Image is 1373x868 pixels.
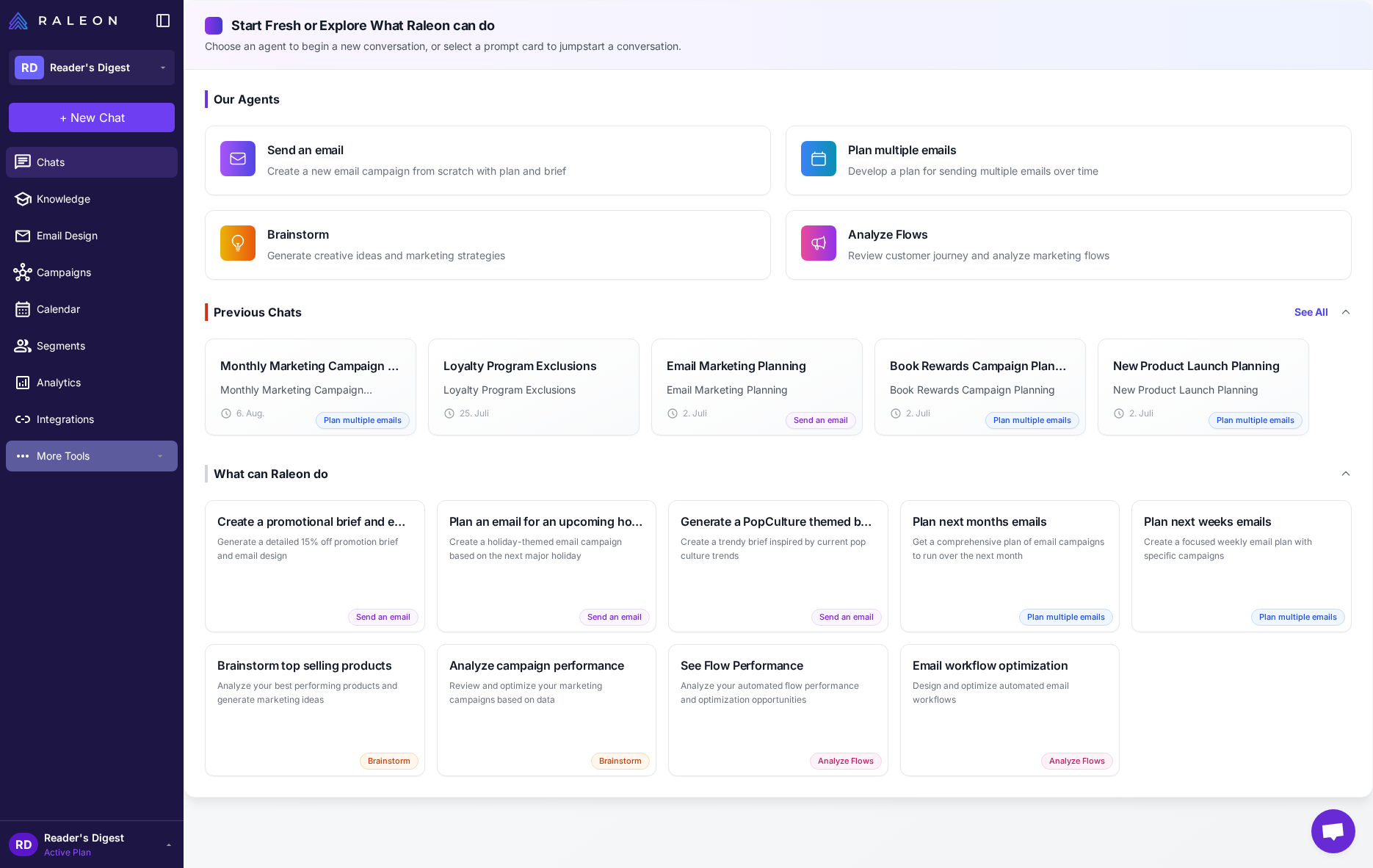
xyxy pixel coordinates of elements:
[848,141,1098,159] h4: Plan multiple emails
[1144,535,1339,563] p: Create a focused weekly email plan with specific campaigns
[1209,412,1303,429] span: Plan multiple emails
[681,513,876,530] h3: Generate a PopCulture themed brief
[6,220,178,251] a: Email Design
[449,535,645,563] p: Create a holiday-themed email campaign based on the next major holiday
[37,154,166,170] span: Chats
[1131,500,1352,632] button: Plan next weeks emailsCreate a focused weekly email plan with specific campaignsPlan multiple emails
[6,330,178,361] a: Segments
[890,407,1070,420] div: 2. Juli
[786,126,1352,195] button: Plan multiple emailsDevelop a plan for sending multiple emails over time
[9,12,117,29] img: Raleon Logo
[217,657,413,674] h3: Brainstorm top selling products
[9,833,38,856] div: RD
[913,513,1108,530] h3: Plan next months emails
[44,830,124,846] span: Reader's Digest
[205,210,771,280] button: BrainstormGenerate creative ideas and marketing strategies
[449,513,645,530] h3: Plan an email for an upcoming holiday
[44,846,124,859] span: Active Plan
[205,126,771,195] button: Send an emailCreate a new email campaign from scratch with plan and brief
[70,109,125,126] span: New Chat
[443,382,624,398] p: Loyalty Program Exclusions
[267,141,566,159] h4: Send an email
[579,609,650,626] span: Send an email
[1144,513,1339,530] h3: Plan next weeks emails
[37,411,166,427] span: Integrations
[913,679,1108,707] p: Design and optimize automated email workflows
[667,407,847,420] div: 2. Juli
[1251,609,1345,626] span: Plan multiple emails
[37,264,166,281] span: Campaigns
[220,407,401,420] div: 6. Aug.
[37,375,166,391] span: Analytics
[9,12,123,29] a: Raleon Logo
[37,228,166,244] span: Email Design
[913,657,1108,674] h3: Email workflow optimization
[1311,809,1355,853] div: Chat öffnen
[1113,407,1294,420] div: 2. Juli
[9,103,175,132] button: +New Chat
[985,412,1079,429] span: Plan multiple emails
[1019,609,1113,626] span: Plan multiple emails
[1041,753,1113,770] span: Analyze Flows
[9,50,175,85] button: RDReader's Digest
[890,357,1070,375] h3: Book Rewards Campaign Planning
[6,367,178,398] a: Analytics
[205,644,425,776] button: Brainstorm top selling productsAnalyze your best performing products and generate marketing ideas...
[681,657,876,674] h3: See Flow Performance
[59,109,68,126] span: +
[205,90,1352,108] h3: Our Agents
[443,407,624,420] div: 25. Juli
[348,609,419,626] span: Send an email
[6,294,178,325] a: Calendar
[443,357,597,375] h3: Loyalty Program Exclusions
[205,15,1352,35] h2: Start Fresh or Explore What Raleon can do
[217,679,413,707] p: Analyze your best performing products and generate marketing ideas
[205,303,302,321] div: Previous Chats
[6,147,178,178] a: Chats
[848,225,1109,243] h4: Analyze Flows
[37,338,166,354] span: Segments
[848,163,1098,180] p: Develop a plan for sending multiple emails over time
[37,301,166,317] span: Calendar
[220,382,401,398] p: Monthly Marketing Campaign Planning
[267,225,505,243] h4: Brainstorm
[667,382,847,398] p: Email Marketing Planning
[217,535,413,563] p: Generate a detailed 15% off promotion brief and email design
[900,644,1120,776] button: Email workflow optimizationDesign and optimize automated email workflowsAnalyze Flows
[786,412,856,429] span: Send an email
[6,404,178,435] a: Integrations
[810,753,882,770] span: Analyze Flows
[437,500,657,632] button: Plan an email for an upcoming holidayCreate a holiday-themed email campaign based on the next maj...
[267,247,505,264] p: Generate creative ideas and marketing strategies
[220,357,401,375] h3: Monthly Marketing Campaign Planning
[360,753,419,770] span: Brainstorm
[50,59,130,76] span: Reader's Digest
[1113,357,1280,375] h3: New Product Launch Planning
[668,644,888,776] button: See Flow PerformanceAnalyze your automated flow performance and optimization opportunitiesAnalyze...
[668,500,888,632] button: Generate a PopCulture themed briefCreate a trendy brief inspired by current pop culture trendsSen...
[681,535,876,563] p: Create a trendy brief inspired by current pop culture trends
[37,191,166,207] span: Knowledge
[205,465,328,482] div: What can Raleon do
[786,210,1352,280] button: Analyze FlowsReview customer journey and analyze marketing flows
[15,56,44,79] div: RD
[900,500,1120,632] button: Plan next months emailsGet a comprehensive plan of email campaigns to run over the next monthPlan...
[667,357,806,375] h3: Email Marketing Planning
[6,257,178,288] a: Campaigns
[6,184,178,214] a: Knowledge
[848,247,1109,264] p: Review customer journey and analyze marketing flows
[681,679,876,707] p: Analyze your automated flow performance and optimization opportunities
[811,609,882,626] span: Send an email
[913,535,1108,563] p: Get a comprehensive plan of email campaigns to run over the next month
[591,753,650,770] span: Brainstorm
[1294,304,1328,320] a: See All
[1113,382,1294,398] p: New Product Launch Planning
[449,657,645,674] h3: Analyze campaign performance
[217,513,413,530] h3: Create a promotional brief and email
[267,163,566,180] p: Create a new email campaign from scratch with plan and brief
[437,644,657,776] button: Analyze campaign performanceReview and optimize your marketing campaigns based on dataBrainstorm
[37,448,154,464] span: More Tools
[205,38,1352,54] p: Choose an agent to begin a new conversation, or select a prompt card to jumpstart a conversation.
[890,382,1070,398] p: Book Rewards Campaign Planning
[316,412,410,429] span: Plan multiple emails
